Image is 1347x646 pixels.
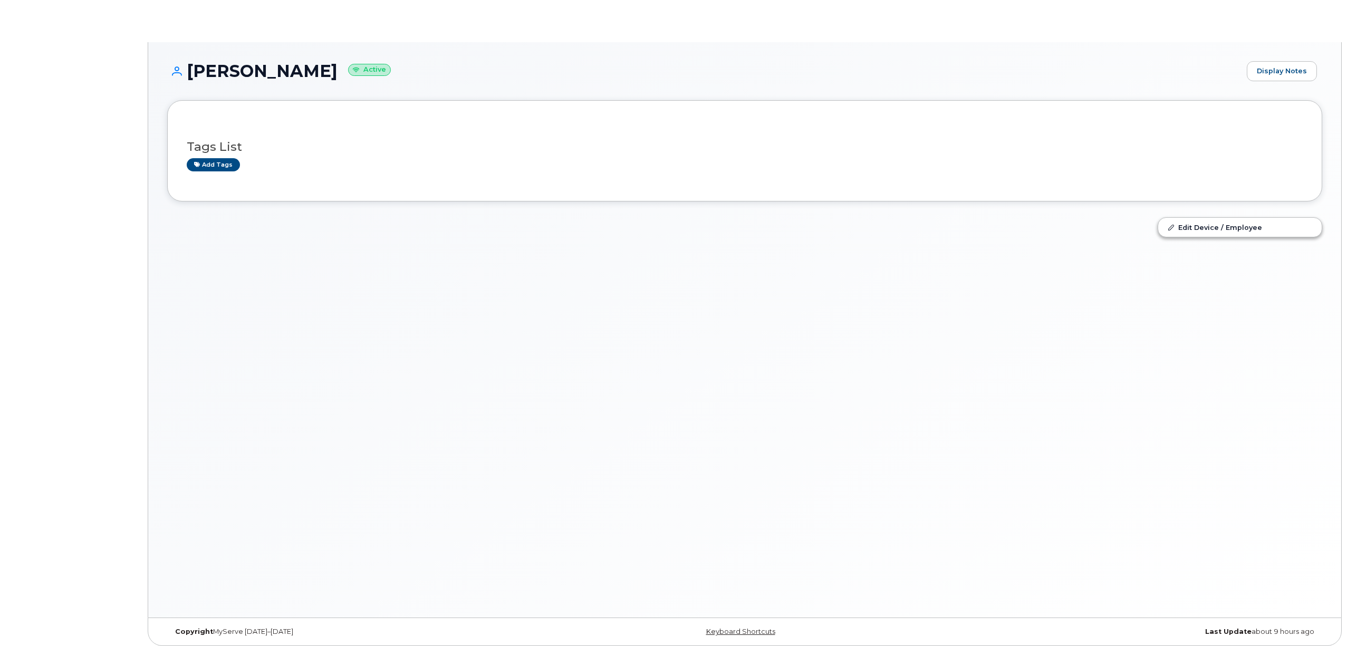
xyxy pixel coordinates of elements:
div: MyServe [DATE]–[DATE] [167,628,552,636]
a: Add tags [187,158,240,171]
strong: Copyright [175,628,213,635]
a: Keyboard Shortcuts [706,628,775,635]
strong: Last Update [1205,628,1252,635]
small: Active [348,64,391,76]
div: about 9 hours ago [937,628,1322,636]
a: Edit Device / Employee [1158,218,1322,237]
h3: Tags List [187,140,1303,153]
h1: [PERSON_NAME] [167,62,1242,80]
a: Display Notes [1247,61,1317,81]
